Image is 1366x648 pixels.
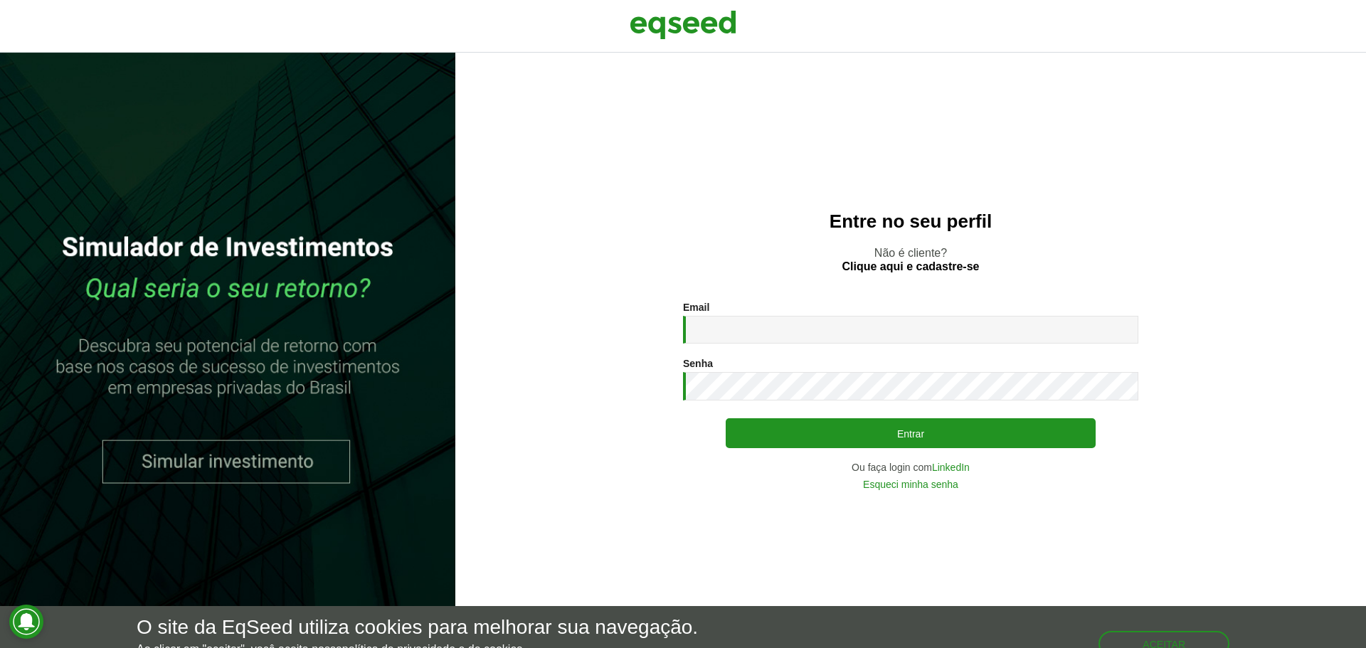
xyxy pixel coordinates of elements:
a: LinkedIn [932,462,970,472]
button: Entrar [726,418,1096,448]
p: Não é cliente? [484,246,1338,273]
a: Clique aqui e cadastre-se [842,261,980,272]
div: Ou faça login com [683,462,1138,472]
img: EqSeed Logo [630,7,736,43]
label: Senha [683,358,713,368]
h2: Entre no seu perfil [484,211,1338,232]
label: Email [683,302,709,312]
a: Esqueci minha senha [863,479,958,489]
h5: O site da EqSeed utiliza cookies para melhorar sua navegação. [137,617,698,639]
